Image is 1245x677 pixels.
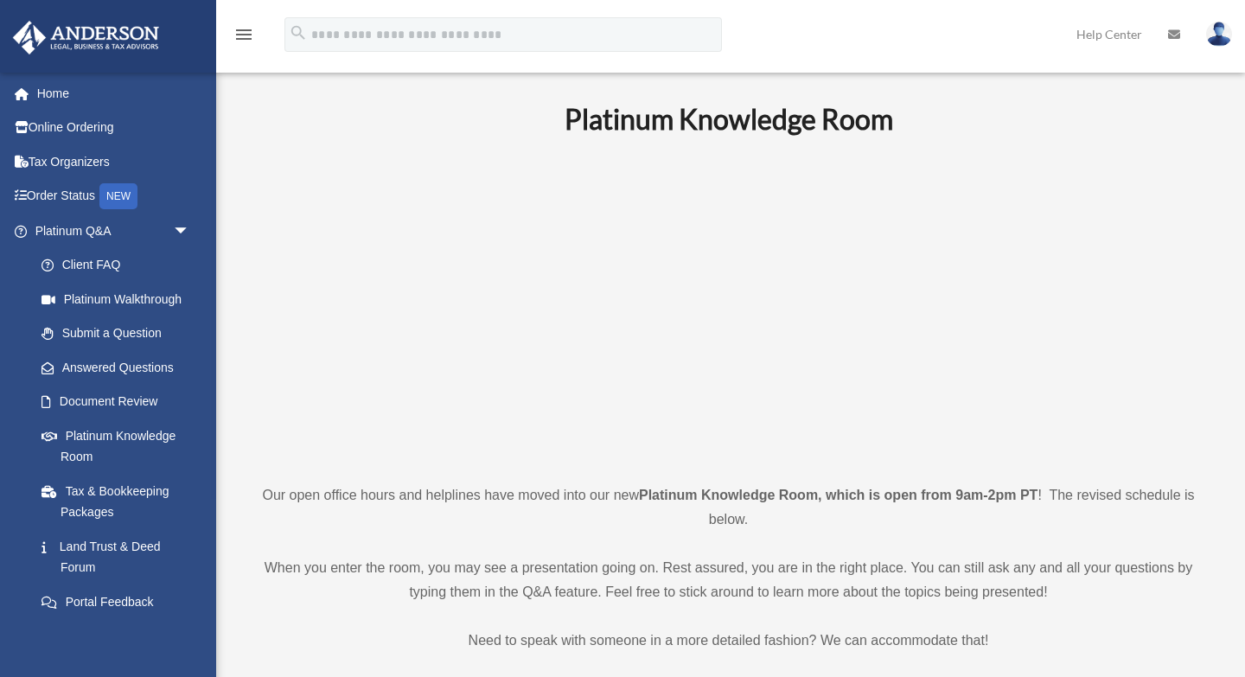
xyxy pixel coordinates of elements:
[246,629,1210,653] p: Need to speak with someone in a more detailed fashion? We can accommodate that!
[246,483,1210,532] p: Our open office hours and helplines have moved into our new ! The revised schedule is below.
[24,385,216,419] a: Document Review
[173,619,207,655] span: arrow_drop_down
[99,183,137,209] div: NEW
[24,350,216,385] a: Answered Questions
[24,584,216,619] a: Portal Feedback
[233,30,254,45] a: menu
[565,102,893,136] b: Platinum Knowledge Room
[12,179,216,214] a: Order StatusNEW
[12,214,216,248] a: Platinum Q&Aarrow_drop_down
[639,488,1037,502] strong: Platinum Knowledge Room, which is open from 9am-2pm PT
[12,111,216,145] a: Online Ordering
[173,214,207,249] span: arrow_drop_down
[24,248,216,283] a: Client FAQ
[24,529,216,584] a: Land Trust & Deed Forum
[289,23,308,42] i: search
[246,556,1210,604] p: When you enter the room, you may see a presentation going on. Rest assured, you are in the right ...
[24,418,207,474] a: Platinum Knowledge Room
[1206,22,1232,47] img: User Pic
[8,21,164,54] img: Anderson Advisors Platinum Portal
[233,24,254,45] i: menu
[24,316,216,351] a: Submit a Question
[24,474,216,529] a: Tax & Bookkeeping Packages
[12,619,216,654] a: Digital Productsarrow_drop_down
[469,159,988,451] iframe: 231110_Toby_KnowledgeRoom
[24,282,216,316] a: Platinum Walkthrough
[12,144,216,179] a: Tax Organizers
[12,76,216,111] a: Home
